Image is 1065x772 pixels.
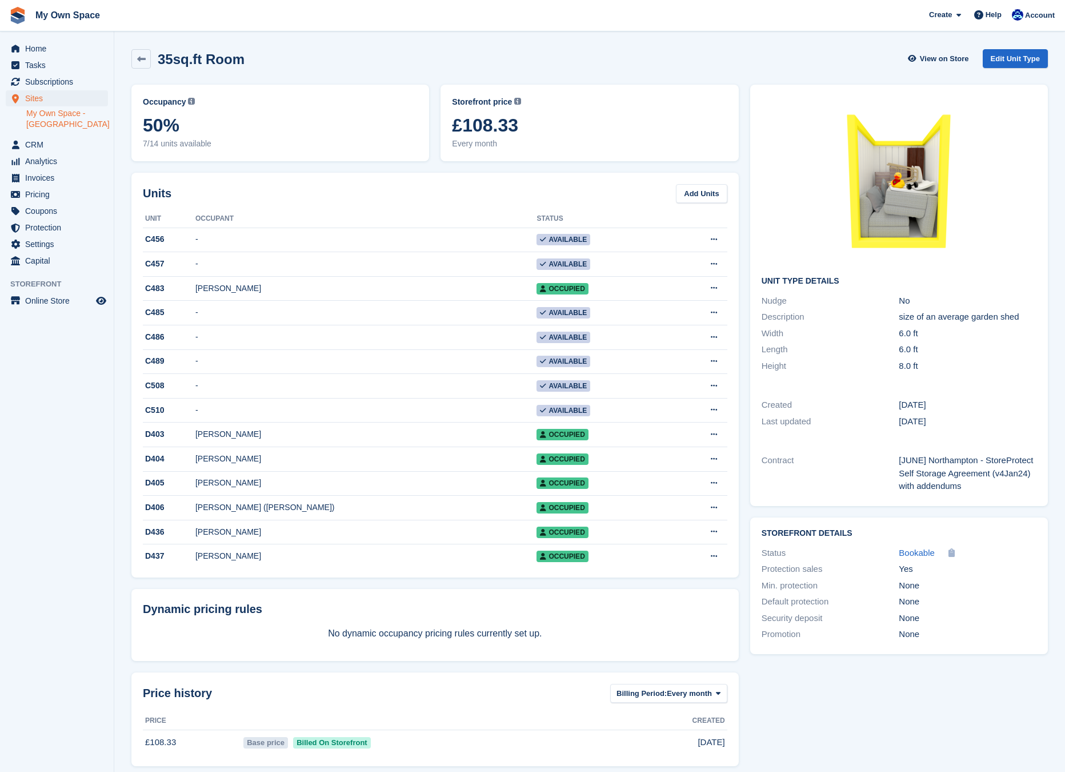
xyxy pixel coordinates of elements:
h2: Units [143,185,171,202]
div: Created [762,399,899,412]
span: [DATE] [698,736,724,749]
span: CRM [25,137,94,153]
div: D436 [143,526,195,538]
div: [PERSON_NAME] [195,282,537,295]
a: menu [6,74,108,90]
div: [DATE] [899,399,1036,412]
span: Occupied [536,477,588,489]
span: Available [536,258,590,270]
div: [PERSON_NAME] [195,428,537,440]
span: Protection [25,220,94,236]
h2: Storefront Details [762,529,1036,538]
td: - [195,301,537,325]
a: menu [6,57,108,73]
span: Billed On Storefront [293,737,371,749]
span: Create [929,9,952,21]
div: C457 [143,258,195,270]
a: menu [6,236,108,252]
span: Every month [452,138,727,150]
a: My Own Space - [GEOGRAPHIC_DATA] [26,108,108,130]
div: D405 [143,477,195,489]
span: Available [536,356,590,367]
div: C508 [143,380,195,392]
div: [PERSON_NAME] [195,477,537,489]
img: 35sqft_storage_room-front-3.png [813,96,984,268]
a: menu [6,220,108,236]
span: Account [1025,10,1055,21]
td: - [195,374,537,399]
span: Occupied [536,502,588,514]
div: C483 [143,282,195,295]
span: Occupied [536,551,588,562]
td: - [195,252,537,277]
span: Base price [243,737,289,749]
th: Occupant [195,210,537,228]
div: Status [762,547,899,560]
td: £108.33 [143,730,241,755]
div: [PERSON_NAME] [195,526,537,538]
div: Length [762,343,899,356]
span: Available [536,405,590,416]
div: None [899,595,1036,608]
h2: Unit Type details [762,277,1036,286]
span: Home [25,41,94,57]
a: menu [6,90,108,106]
a: menu [6,41,108,57]
div: size of an average garden shed [899,311,1036,324]
div: D404 [143,453,195,465]
span: Invoices [25,170,94,186]
div: Description [762,311,899,324]
th: Status [536,210,668,228]
div: None [899,579,1036,592]
div: C510 [143,404,195,416]
span: Occupied [536,527,588,538]
a: View on Store [907,49,974,68]
div: None [899,628,1036,641]
div: Protection sales [762,563,899,576]
span: Settings [25,236,94,252]
div: [PERSON_NAME] ([PERSON_NAME]) [195,502,537,514]
div: Dynamic pricing rules [143,600,727,618]
p: No dynamic occupancy pricing rules currently set up. [143,627,727,640]
a: menu [6,186,108,202]
div: Height [762,360,899,373]
a: Edit Unit Type [983,49,1048,68]
span: Available [536,380,590,392]
div: D403 [143,428,195,440]
div: None [899,612,1036,625]
div: [DATE] [899,415,1036,428]
span: Price history [143,685,212,702]
span: £108.33 [452,115,727,136]
span: Analytics [25,153,94,169]
div: D406 [143,502,195,514]
a: menu [6,137,108,153]
a: Add Units [676,184,727,203]
div: Security deposit [762,612,899,625]
span: 7/14 units available [143,138,418,150]
th: Unit [143,210,195,228]
img: stora-icon-8386f47178a22dfd0bd8f6a31ec36ba5ce8667c1dd55bd0f319d3a0aa187defe.svg [9,7,26,24]
span: Storefront price [452,96,512,108]
div: Last updated [762,415,899,428]
span: Occupied [536,429,588,440]
span: Available [536,332,590,343]
span: Available [536,307,590,319]
div: Min. protection [762,579,899,592]
div: C486 [143,331,195,343]
div: C489 [143,355,195,367]
td: - [195,228,537,252]
a: My Own Space [31,6,105,25]
span: Pricing [25,186,94,202]
div: 6.0 ft [899,343,1036,356]
span: Occupied [536,283,588,295]
span: Online Store [25,293,94,309]
span: Created [692,715,725,726]
span: Storefront [10,278,114,290]
span: Bookable [899,548,935,558]
a: menu [6,203,108,219]
td: - [195,398,537,423]
th: Price [143,712,241,730]
a: menu [6,153,108,169]
div: 6.0 ft [899,327,1036,340]
div: Yes [899,563,1036,576]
